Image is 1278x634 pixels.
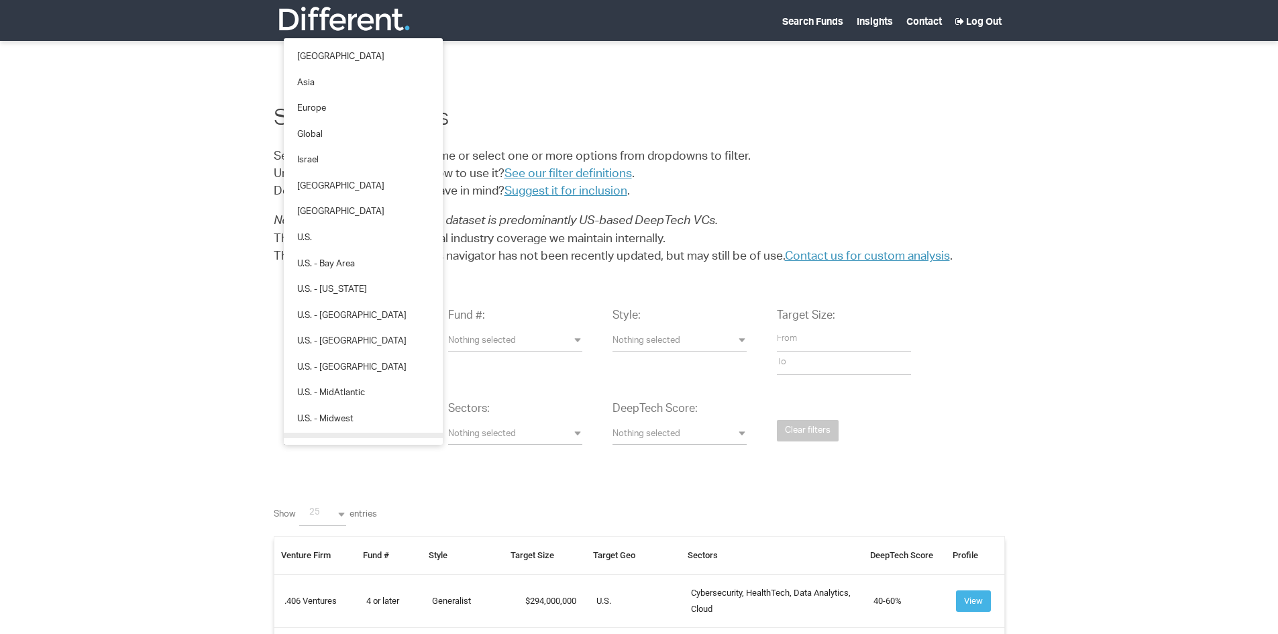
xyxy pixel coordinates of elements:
td: Generalist [422,574,504,627]
label: Style: [613,309,641,325]
label: Fund #: [448,309,485,325]
td: Cybersecurity, HealthTech, Data Analytics, Cloud [681,574,863,627]
span: Nothing selected [613,335,747,348]
button: View [956,590,991,612]
button: Nothing selected [448,331,582,352]
span: . [632,168,635,180]
p: Don’t see a specific fund you have in mind? . [274,148,1005,201]
th: Fund #: activate to sort column ascending [356,536,422,574]
span: Search for specific funds by name or select one or more options from dropdowns to filter. Unsure ... [274,151,751,180]
a: Insights [857,18,893,28]
img: Different Funds [277,5,411,32]
span: Nothing selected [448,335,582,348]
td: U.S. [586,574,682,627]
button: Clear filters [777,420,839,442]
a: See our filter definitions [504,168,632,180]
th: Target Geo: activate to sort column ascending [586,536,682,574]
h2: Search VC Funds [274,105,1005,136]
th: Target Size: activate to sort column ascending [504,536,586,574]
a: Contact [906,18,942,28]
th: Sectors: activate to sort column ascending [681,536,863,574]
label: Sectors: [448,402,490,418]
td: 40-60% [863,574,946,627]
label: DeepTech Score: [613,402,698,418]
td: 294,000,000 [504,574,586,627]
th: Profile [946,536,1004,574]
td: .406 Ventures [274,574,356,627]
span: Note that at this time, this tool’s dataset is predominantly US-based DeepTech VCs. [274,215,718,227]
span: Nothing selected [613,429,747,441]
span: Nothing selected [448,429,582,441]
button: Nothing selected [613,425,747,445]
th: DeepTech Score: activate to sort column ascending [863,536,946,574]
a: Suggest it for inclusion [504,186,627,198]
span: 25 [309,507,356,520]
th: Venture Firm: activate to sort column ascending [274,536,356,574]
input: From [777,328,911,352]
button: Nothing selected [613,331,747,352]
td: 4 or later [356,574,422,627]
button: Showentries [299,503,346,526]
a: Log Out [955,18,1002,28]
th: Style: activate to sort column ascending [422,536,504,574]
span: This is a small subset of our total industry coverage we maintain internally. [274,233,665,246]
a: Search Funds [782,18,843,28]
button: Nothing selected [448,425,582,445]
a: Contact us for custom analysis [785,251,950,263]
label: Show entries [274,503,377,526]
label: Target Size: [777,309,835,325]
input: To [777,352,911,375]
span: The free dataset available in this navigator has not been recently updated, but may still be of u... [274,251,953,263]
a: View [956,595,991,605]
